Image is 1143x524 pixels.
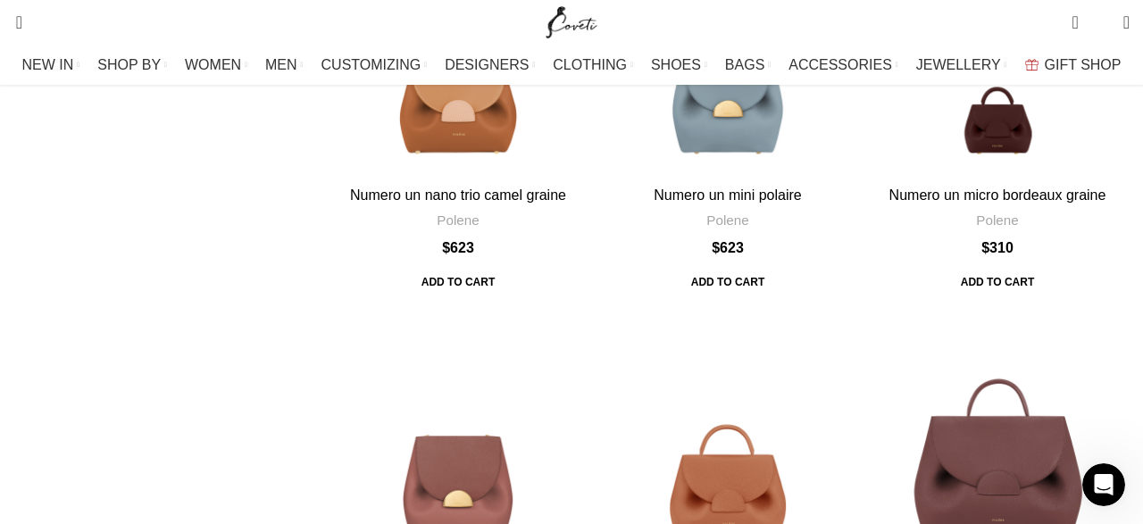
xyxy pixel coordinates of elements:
a: Add to cart: “Numero un mini polaire” [679,266,777,298]
span: GIFT SHOP [1045,56,1122,73]
a: WOMEN [185,47,247,83]
span: 0 [1073,9,1087,22]
span: WOMEN [185,56,241,73]
span: DESIGNERS [445,56,529,73]
bdi: 623 [712,240,744,255]
span: MEN [265,56,297,73]
iframe: Intercom live chat [1082,463,1125,506]
a: CUSTOMIZING [321,47,428,83]
img: GiftBag [1025,59,1039,71]
a: Numero un micro bordeaux graine [889,187,1106,203]
a: MEN [265,47,303,83]
span: Add to cart [948,266,1047,298]
div: Main navigation [4,47,1139,83]
a: JEWELLERY [916,47,1007,83]
a: Polene [976,211,1018,229]
a: NEW IN [22,47,80,83]
span: SHOP BY [97,56,161,73]
span: JEWELLERY [916,56,1001,73]
span: $ [981,240,989,255]
a: Polene [706,211,748,229]
span: $ [442,240,450,255]
a: GIFT SHOP [1025,47,1122,83]
a: ACCESSORIES [788,47,898,83]
span: CUSTOMIZING [321,56,421,73]
a: BAGS [725,47,771,83]
div: My Wishlist [1092,4,1110,40]
span: BAGS [725,56,764,73]
a: DESIGNERS [445,47,535,83]
span: SHOES [651,56,701,73]
a: Search [4,4,22,40]
a: Numero un nano trio camel graine [350,187,566,203]
span: CLOTHING [553,56,627,73]
span: Add to cart [409,266,507,298]
bdi: 310 [981,240,1014,255]
span: $ [712,240,720,255]
a: CLOTHING [553,47,633,83]
a: Site logo [542,13,602,29]
a: SHOES [651,47,707,83]
span: Add to cart [679,266,777,298]
a: 0 [1063,4,1087,40]
a: SHOP BY [97,47,167,83]
span: NEW IN [22,56,74,73]
span: ACCESSORIES [788,56,892,73]
a: Numero un mini polaire [654,187,801,203]
a: Add to cart: “Numero un micro bordeaux graine” [948,266,1047,298]
bdi: 623 [442,240,474,255]
a: Polene [437,211,479,229]
span: 0 [1096,18,1109,31]
a: Add to cart: “Numero un nano trio camel graine” [409,266,507,298]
